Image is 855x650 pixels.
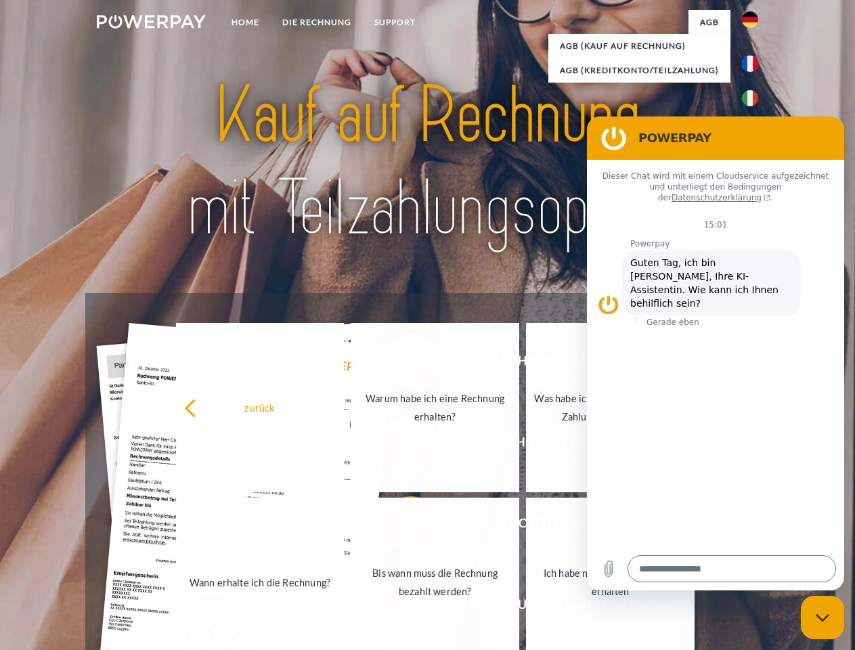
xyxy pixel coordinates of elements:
[801,596,844,639] iframe: Schaltfläche zum Öffnen des Messaging-Fensters; Konversation läuft
[587,116,844,590] iframe: Messaging-Fenster
[271,10,363,35] a: DIE RECHNUNG
[526,323,695,492] a: Was habe ich noch offen, ist meine Zahlung eingegangen?
[534,564,686,601] div: Ich habe nur eine Teillieferung erhalten
[534,389,686,426] div: Was habe ich noch offen, ist meine Zahlung eingegangen?
[363,10,427,35] a: SUPPORT
[359,389,511,426] div: Warum habe ich eine Rechnung erhalten?
[742,56,758,72] img: fr
[97,15,206,28] img: logo-powerpay-white.svg
[359,564,511,601] div: Bis wann muss die Rechnung bezahlt werden?
[688,10,730,35] a: agb
[548,58,730,83] a: AGB (Kreditkonto/Teilzahlung)
[548,34,730,58] a: AGB (Kauf auf Rechnung)
[184,398,336,416] div: zurück
[742,90,758,106] img: it
[129,65,726,259] img: title-powerpay_de.svg
[220,10,271,35] a: Home
[742,12,758,28] img: de
[184,573,336,591] div: Wann erhalte ich die Rechnung?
